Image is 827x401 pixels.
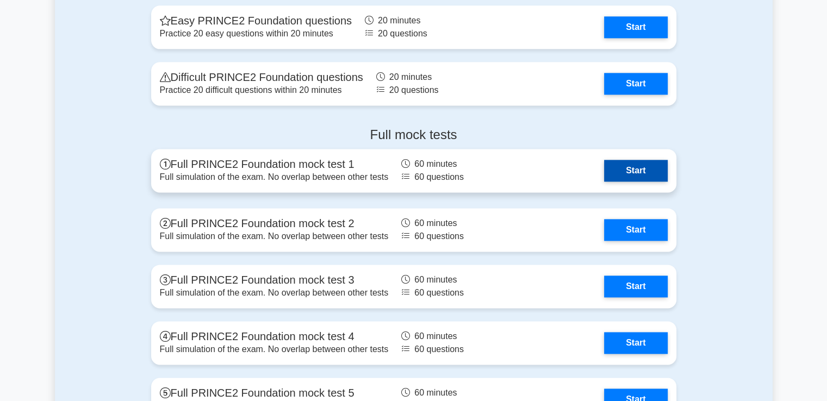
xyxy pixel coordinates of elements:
a: Start [604,332,667,354]
a: Start [604,73,667,95]
a: Start [604,219,667,241]
a: Start [604,160,667,181]
a: Start [604,16,667,38]
h4: Full mock tests [151,127,676,143]
a: Start [604,275,667,297]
